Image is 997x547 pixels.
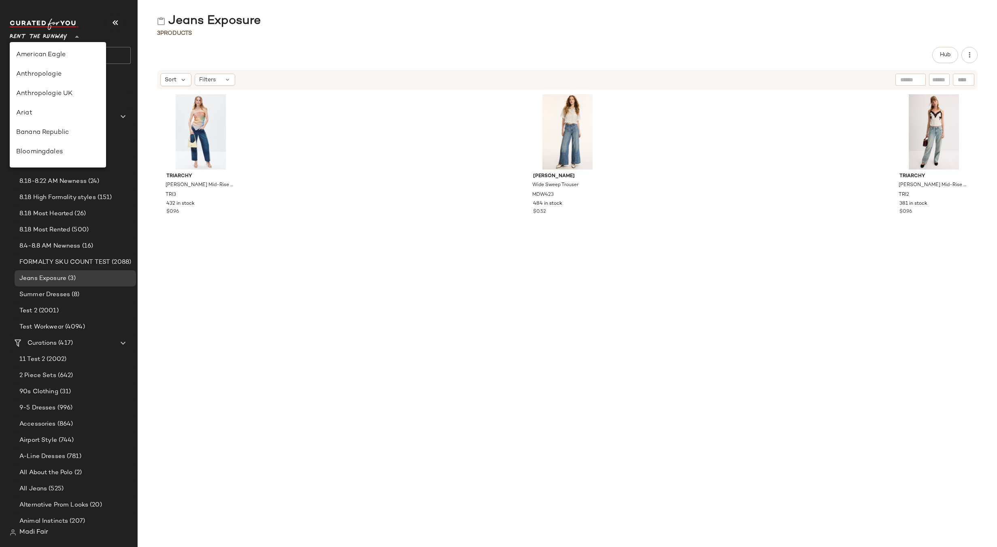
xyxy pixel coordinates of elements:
[19,420,56,429] span: Accessories
[899,208,912,216] span: $0.96
[66,274,76,283] span: (3)
[19,500,88,510] span: Alternative Prom Looks
[899,182,967,189] span: [PERSON_NAME] Mid-Rise Darted Straight Leg Jeans
[533,173,602,180] span: [PERSON_NAME]
[533,208,546,216] span: $0.52
[65,452,81,461] span: (781)
[64,322,85,332] span: (4094)
[932,47,958,63] button: Hub
[56,420,73,429] span: (864)
[19,225,70,235] span: 8.18 Most Rented
[19,528,48,537] span: Madi Fair
[157,30,160,36] span: 3
[70,225,89,235] span: (500)
[166,200,195,208] span: 432 in stock
[157,17,165,25] img: svg%3e
[19,387,58,396] span: 90s Clothing
[19,436,57,445] span: Airport Style
[10,529,16,536] img: svg%3e
[70,290,79,299] span: (8)
[165,76,176,84] span: Sort
[166,182,234,189] span: [PERSON_NAME] Mid-Rise Straight Leg
[532,191,554,199] span: MDW423
[166,208,179,216] span: $0.96
[166,191,176,199] span: TRI3
[10,28,67,42] span: Rent the Runway
[19,484,47,494] span: All Jeans
[57,339,73,348] span: (417)
[110,258,131,267] span: (2088)
[899,200,927,208] span: 381 in stock
[16,147,100,157] div: Bloomingdales
[87,177,100,186] span: (24)
[73,468,82,477] span: (2)
[16,108,100,118] div: Ariat
[10,42,106,167] div: undefined-list
[28,339,57,348] span: Curations
[16,128,100,138] div: Banana Republic
[940,52,951,58] span: Hub
[19,209,73,218] span: 8.18 Most Hearted
[527,94,608,170] img: MDW423.jpg
[19,517,68,526] span: Animal Instincts
[19,242,81,251] span: 8.4-8.8 AM Newness
[166,173,235,180] span: Triarchy
[19,290,70,299] span: Summer Dresses
[19,177,87,186] span: 8.18-8.22 AM Newness
[199,76,216,84] span: Filters
[81,242,94,251] span: (16)
[19,403,56,413] span: 9-5 Dresses
[532,182,578,189] span: Wide Sweep Trouser
[19,371,56,380] span: 2 Piece Sets
[56,403,73,413] span: (996)
[157,29,192,38] div: Products
[19,274,66,283] span: Jeans Exposure
[47,484,64,494] span: (525)
[16,89,100,99] div: Anthropologie UK
[19,193,96,202] span: 8.18 High Formality styles
[68,517,85,526] span: (207)
[73,209,86,218] span: (26)
[893,94,975,170] img: TRI2.jpg
[160,94,242,170] img: TRI3.jpg
[533,200,562,208] span: 484 in stock
[899,191,909,199] span: TRI2
[88,500,102,510] span: (20)
[56,371,73,380] span: (642)
[19,452,65,461] span: A-Line Dresses
[19,322,64,332] span: Test Workwear
[16,50,100,60] div: American Eagle
[58,387,71,396] span: (31)
[157,13,261,29] div: Jeans Exposure
[16,70,100,79] div: Anthropologie
[16,167,100,176] div: Candidates: Revolve Clone
[19,468,73,477] span: All About the Polo
[19,258,110,267] span: FORMALTY SKU COUNT TEST
[19,306,37,316] span: Test 2
[899,173,968,180] span: Triarchy
[45,355,66,364] span: (2002)
[96,193,112,202] span: (151)
[10,19,79,30] img: cfy_white_logo.C9jOOHJF.svg
[19,355,45,364] span: 11 Test 2
[37,306,59,316] span: (2001)
[57,436,74,445] span: (744)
